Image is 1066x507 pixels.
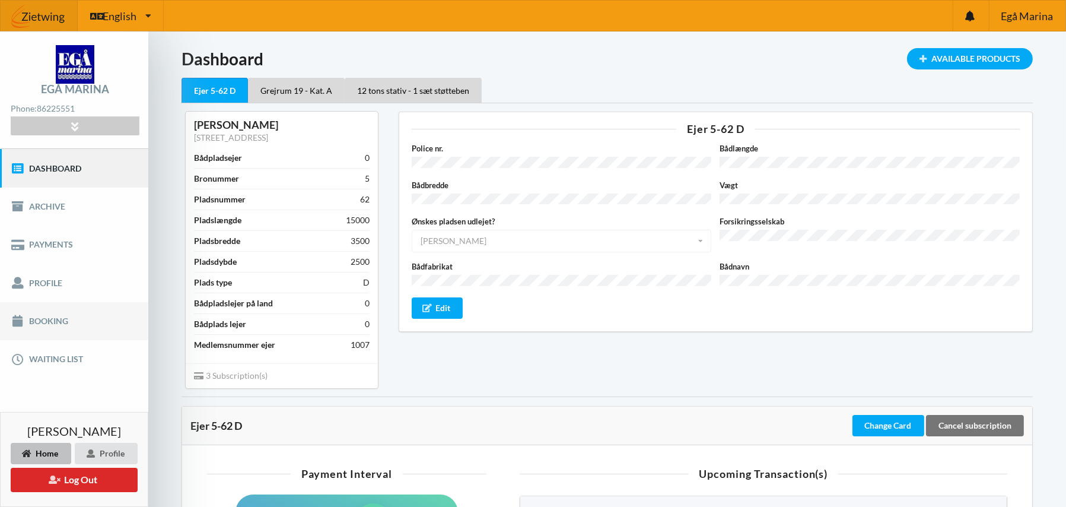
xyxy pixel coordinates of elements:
div: 5 [365,173,370,185]
div: Phone: [11,101,139,117]
div: [PERSON_NAME] [194,118,370,132]
div: Pladslængde [194,214,241,226]
div: Payment Interval [207,468,486,479]
label: Vægt [720,179,1020,191]
div: Bådpladslejer på land [194,297,273,309]
div: Grejrum 19 - Kat. A [248,78,345,103]
div: Change Card [852,415,924,436]
label: Bådbredde [412,179,712,191]
div: 12 tons stativ - 1 sæt støtteben [345,78,482,103]
span: 3 Subscription(s) [194,370,268,381]
label: Bådlængde [720,142,1020,154]
div: 15000 [346,214,370,226]
img: logo [56,45,94,84]
div: Bronummer [194,173,239,185]
label: Forsikringsselskab [720,216,1020,227]
div: Available Products [907,48,1033,69]
div: Pladsnummer [194,194,246,205]
div: Ejer 5-62 D [412,123,1020,134]
button: Log Out [11,468,138,492]
div: Pladsbredde [194,235,240,247]
div: Upcoming Transaction(s) [520,468,1007,479]
a: [STREET_ADDRESS] [194,132,268,142]
div: Cancel subscription [926,415,1024,436]
div: Ejer 5-62 D [190,420,850,432]
span: [PERSON_NAME] [27,425,121,437]
label: Bådnavn [720,261,1020,272]
div: Plads type [194,277,232,289]
div: Bådplads lejer [194,318,246,330]
div: Profile [75,443,138,464]
span: Egå Marina [1001,11,1053,21]
div: Egå Marina [41,84,109,94]
label: Police nr. [412,142,712,154]
div: 1007 [351,339,370,351]
div: 2500 [351,256,370,268]
div: 62 [360,194,370,205]
h1: Dashboard [182,48,1033,69]
label: Bådfabrikat [412,261,712,272]
div: Home [11,443,71,464]
div: Pladsdybde [194,256,237,268]
div: Bådpladsejer [194,152,242,164]
div: 0 [365,318,370,330]
div: 3500 [351,235,370,247]
div: Medlemsnummer ejer [194,339,275,351]
div: 0 [365,152,370,164]
strong: 86225551 [37,103,75,113]
span: English [103,11,136,21]
div: D [363,277,370,289]
div: 0 [365,297,370,309]
label: Ønskes pladsen udlejet? [412,216,712,227]
div: Ejer 5-62 D [182,78,248,103]
div: Edit [412,297,463,319]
